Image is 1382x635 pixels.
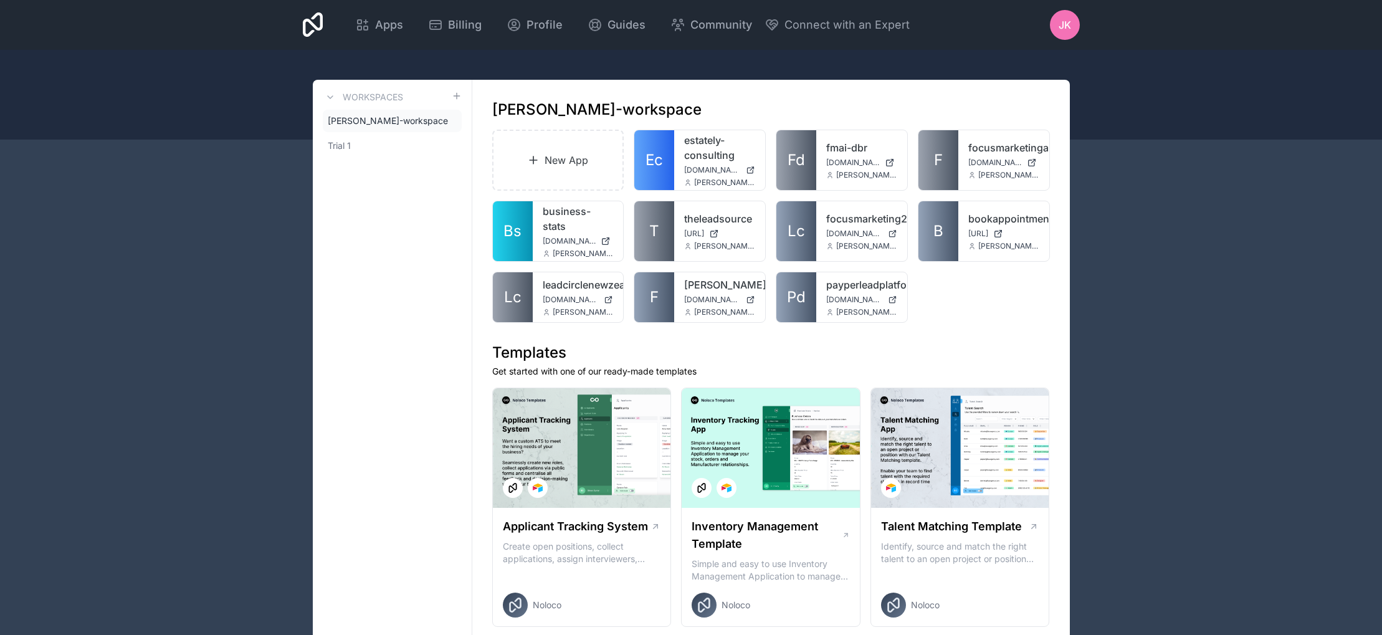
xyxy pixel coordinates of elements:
[328,140,351,152] span: Trial 1
[722,599,750,611] span: Noloco
[684,165,755,175] a: [DOMAIN_NAME]
[649,221,659,241] span: T
[722,483,732,493] img: Airtable Logo
[886,483,896,493] img: Airtable Logo
[684,229,755,239] a: [URL]
[826,295,883,305] span: [DOMAIN_NAME]
[527,16,563,34] span: Profile
[978,241,1039,251] span: [PERSON_NAME][EMAIL_ADDRESS][PERSON_NAME]
[492,343,1050,363] h1: Templates
[418,11,492,39] a: Billing
[911,599,940,611] span: Noloco
[881,518,1022,535] h1: Talent Matching Template
[493,201,533,261] a: Bs
[543,236,596,246] span: [DOMAIN_NAME]
[881,540,1039,565] p: Identify, source and match the right talent to an open project or position with our Talent Matchi...
[660,11,762,39] a: Community
[634,130,674,190] a: Ec
[978,170,1039,180] span: [PERSON_NAME][EMAIL_ADDRESS][PERSON_NAME]
[503,540,661,565] p: Create open positions, collect applications, assign interviewers, centralise candidate feedback a...
[533,483,543,493] img: Airtable Logo
[684,133,755,163] a: estately-consulting
[836,170,897,180] span: [PERSON_NAME][EMAIL_ADDRESS][PERSON_NAME]
[776,201,816,261] a: Lc
[826,158,880,168] span: [DOMAIN_NAME]
[968,229,1039,239] a: [URL]
[826,140,897,155] a: fmai-dbr
[933,221,943,241] span: B
[694,307,755,317] span: [PERSON_NAME][EMAIL_ADDRESS][PERSON_NAME]
[328,115,448,127] span: [PERSON_NAME]-workspace
[776,272,816,322] a: Pd
[826,158,897,168] a: [DOMAIN_NAME]
[492,130,624,191] a: New App
[1059,17,1071,32] span: JK
[448,16,482,34] span: Billing
[543,236,614,246] a: [DOMAIN_NAME]
[826,277,897,292] a: payperleadplatform
[608,16,646,34] span: Guides
[684,277,755,292] a: [PERSON_NAME]
[836,241,897,251] span: [PERSON_NAME][EMAIL_ADDRESS][PERSON_NAME]
[323,110,462,132] a: [PERSON_NAME]-workspace
[694,241,755,251] span: [PERSON_NAME][EMAIL_ADDRESS][PERSON_NAME]
[345,11,413,39] a: Apps
[543,295,614,305] a: [DOMAIN_NAME]
[776,130,816,190] a: Fd
[492,100,702,120] h1: [PERSON_NAME]-workspace
[578,11,655,39] a: Guides
[826,229,883,239] span: [DOMAIN_NAME]
[968,158,1022,168] span: [DOMAIN_NAME]
[692,558,850,583] p: Simple and easy to use Inventory Management Application to manage your stock, orders and Manufact...
[553,307,614,317] span: [PERSON_NAME][EMAIL_ADDRESS][PERSON_NAME]
[543,295,599,305] span: [DOMAIN_NAME]
[375,16,403,34] span: Apps
[787,287,806,307] span: Pd
[684,229,704,239] span: [URL]
[503,221,522,241] span: Bs
[918,130,958,190] a: F
[503,518,648,535] h1: Applicant Tracking System
[553,249,614,259] span: [PERSON_NAME][EMAIL_ADDRESS][PERSON_NAME]
[918,201,958,261] a: B
[836,307,897,317] span: [PERSON_NAME][EMAIL_ADDRESS][PERSON_NAME]
[634,272,674,322] a: F
[968,211,1039,226] a: bookappointments
[684,295,741,305] span: [DOMAIN_NAME]
[646,150,663,170] span: Ec
[650,287,659,307] span: F
[497,11,573,39] a: Profile
[826,295,897,305] a: [DOMAIN_NAME]
[968,140,1039,155] a: focusmarketingai
[788,150,805,170] span: Fd
[634,201,674,261] a: T
[684,295,755,305] a: [DOMAIN_NAME]
[694,178,755,188] span: [PERSON_NAME][EMAIL_ADDRESS][PERSON_NAME]
[343,91,403,103] h3: Workspaces
[492,365,1050,378] p: Get started with one of our ready-made templates
[968,158,1039,168] a: [DOMAIN_NAME]
[684,211,755,226] a: theleadsource
[493,272,533,322] a: Lc
[543,277,614,292] a: leadcirclenewzealand
[323,90,403,105] a: Workspaces
[684,165,741,175] span: [DOMAIN_NAME]
[543,204,614,234] a: business-stats
[504,287,522,307] span: Lc
[323,135,462,157] a: Trial 1
[934,150,943,170] span: F
[784,16,910,34] span: Connect with an Expert
[690,16,752,34] span: Community
[788,221,805,241] span: Lc
[765,16,910,34] button: Connect with an Expert
[826,211,897,226] a: focusmarketing2
[533,599,561,611] span: Noloco
[968,229,988,239] span: [URL]
[692,518,841,553] h1: Inventory Management Template
[826,229,897,239] a: [DOMAIN_NAME]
